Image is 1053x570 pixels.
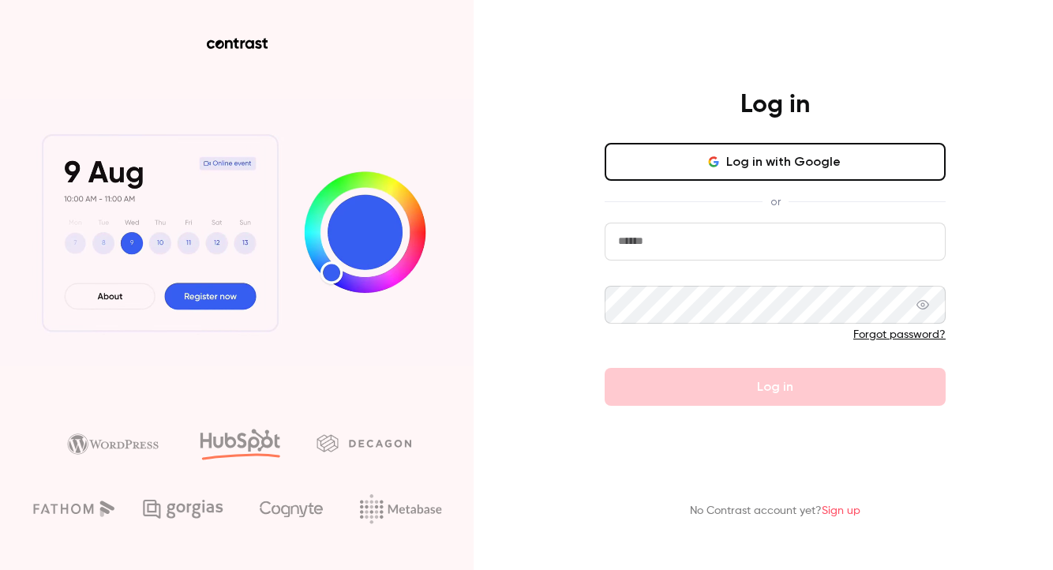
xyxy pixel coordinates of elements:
span: or [763,193,789,210]
img: decagon [317,434,411,452]
p: No Contrast account yet? [690,503,860,519]
button: Log in with Google [605,143,946,181]
a: Forgot password? [853,329,946,340]
a: Sign up [822,505,860,516]
h4: Log in [740,89,810,121]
